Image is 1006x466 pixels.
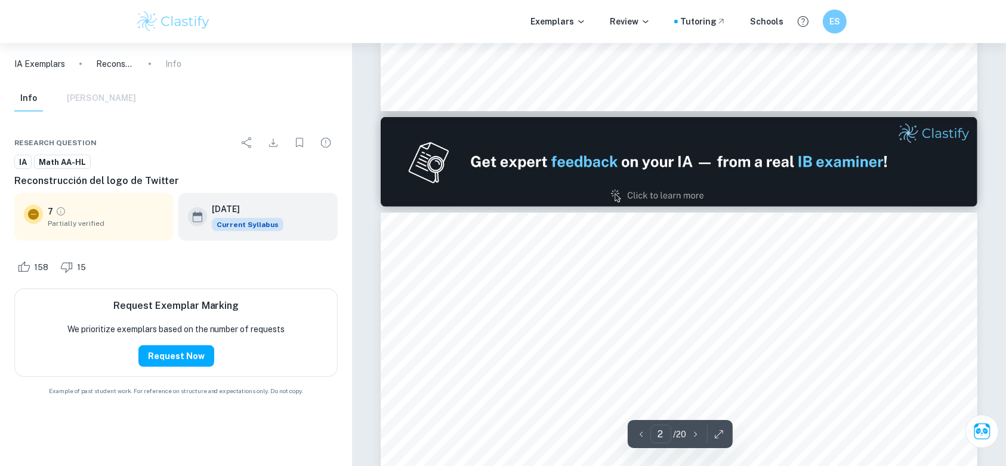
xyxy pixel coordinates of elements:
h6: [DATE] [212,203,274,216]
p: / 20 [674,428,687,441]
div: Bookmark [288,131,311,155]
button: Info [14,85,43,112]
span: Example of past student work. For reference on structure and expectations only. Do not copy. [14,387,338,396]
a: Math AA-HL [34,155,91,170]
a: IA [14,155,32,170]
button: Request Now [138,345,214,367]
a: Grade partially verified [55,206,66,217]
p: Review [610,15,650,28]
p: We prioritize exemplars based on the number of requests [67,323,285,336]
p: 7 [48,205,53,218]
a: Schools [750,15,783,28]
span: Partially verified [48,218,164,229]
div: Report issue [314,131,338,155]
h6: Request Exemplar Marking [113,299,239,313]
p: Reconstrucción del logo de Twitter [96,57,134,70]
div: This exemplar is based on the current syllabus. Feel free to refer to it for inspiration/ideas wh... [212,218,283,231]
div: Like [14,257,55,277]
span: 15 [70,262,92,274]
div: Download [261,131,285,155]
a: Tutoring [680,15,726,28]
h6: ES [828,15,842,28]
button: Help and Feedback [793,11,813,32]
img: Ad [381,117,977,207]
span: IA [15,157,31,168]
span: Math AA-HL [35,157,90,168]
h6: Reconstrucción del logo de Twitter [14,174,338,188]
div: Dislike [57,257,92,277]
span: Research question [14,137,97,148]
button: Ask Clai [965,415,999,448]
span: sociales más populares, y como tal, su logo, un icono de un pájaro, es muy reconocible. [434,328,847,340]
span: 158 [27,262,55,274]
span: Twitter es una red social que fue creada en 2006 (Twitter, Inc., 2022). Se trata de una de las redes [469,306,925,318]
span: Current Syllabus [212,218,283,231]
div: Share [235,131,259,155]
button: ES [823,10,847,33]
p: Exemplars [530,15,586,28]
img: Clastify logo [135,10,211,33]
a: IA Exemplars [14,57,65,70]
span: Introducción [649,285,710,297]
p: Info [165,57,181,70]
